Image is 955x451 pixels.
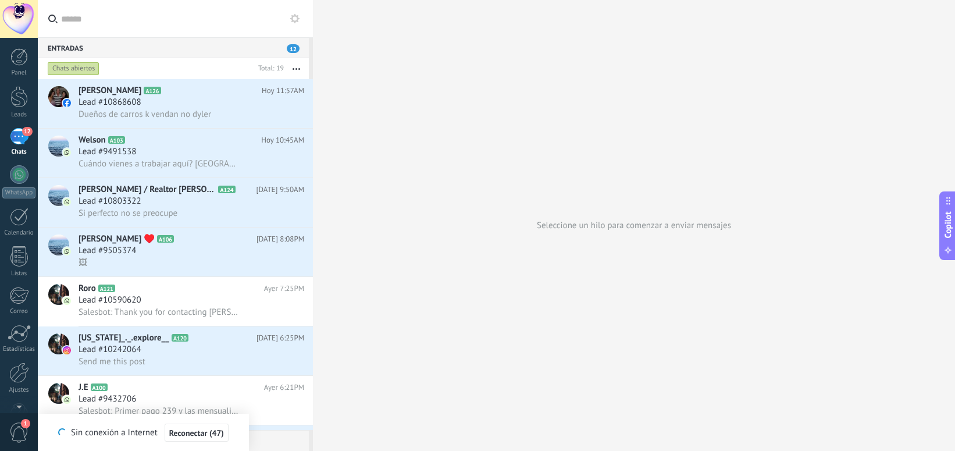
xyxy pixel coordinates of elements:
[2,308,36,315] div: Correo
[38,376,313,425] a: avatariconJ.EA100Ayer 6:21PMLead #9432706Salesbot: Primer pago 239 y las mensualidades 113
[256,184,304,196] span: [DATE] 9:50AM
[79,245,136,257] span: Lead #9505374
[79,382,88,393] span: J.E
[22,127,32,136] span: 12
[79,134,106,146] span: Welson
[218,186,235,193] span: A124
[254,63,284,74] div: Total: 19
[172,334,188,342] span: A120
[98,285,115,292] span: A121
[63,247,71,255] img: icon
[79,146,136,158] span: Lead #9491538
[63,396,71,404] img: icon
[2,270,36,278] div: Listas
[38,37,309,58] div: Entradas
[79,184,216,196] span: [PERSON_NAME] / Realtor [PERSON_NAME] [GEOGRAPHIC_DATA]
[63,99,71,107] img: icon
[79,233,155,245] span: [PERSON_NAME] ♥️
[79,85,141,97] span: [PERSON_NAME]
[264,382,304,393] span: Ayer 6:21PM
[38,326,313,375] a: avataricon[US_STATE]_._.explore__A120[DATE] 6:25PMLead #10242064Send me this post
[21,419,30,428] span: 1
[108,136,125,144] span: A103
[38,129,313,177] a: avatariconWelsonA103Hoy 10:45AMLead #9491538Cuándo vienes a trabajar aquí? [GEOGRAPHIC_DATA]
[256,332,304,344] span: [DATE] 6:25PM
[38,178,313,227] a: avataricon[PERSON_NAME] / Realtor [PERSON_NAME] [GEOGRAPHIC_DATA]A124[DATE] 9:50AMLead #10803322S...
[942,211,954,238] span: Copilot
[79,393,136,405] span: Lead #9432706
[2,69,36,77] div: Panel
[63,297,71,305] img: icon
[79,307,240,318] span: Salesbot: Thank you for contacting [PERSON_NAME] Sale! Please let us know how we can help you.
[261,134,304,146] span: Hoy 10:45AM
[63,346,71,354] img: icon
[79,208,177,219] span: Si perfecto no se preocupe
[284,58,309,79] button: Más
[262,85,304,97] span: Hoy 11:57AM
[79,196,141,207] span: Lead #10803322
[79,406,240,417] span: Salesbot: Primer pago 239 y las mensualidades 113
[58,423,229,442] div: Sin conexión a Internet
[2,187,35,198] div: WhatsApp
[38,277,313,326] a: avatariconRoroA121Ayer 7:25PMLead #10590620Salesbot: Thank you for contacting [PERSON_NAME] Sale!...
[264,283,304,294] span: Ayer 7:25PM
[38,228,313,276] a: avataricon[PERSON_NAME] ♥️A106[DATE] 8:08PMLead #9505374🖼
[91,383,108,391] span: A100
[79,109,211,120] span: Dueños de carros k vendan no dyler
[48,62,99,76] div: Chats abiertos
[79,294,141,306] span: Lead #10590620
[287,44,300,53] span: 12
[63,148,71,157] img: icon
[2,148,36,156] div: Chats
[79,344,141,356] span: Lead #10242064
[79,158,240,169] span: Cuándo vienes a trabajar aquí? [GEOGRAPHIC_DATA]
[63,198,71,206] img: icon
[2,346,36,353] div: Estadísticas
[79,283,96,294] span: Roro
[2,111,36,119] div: Leads
[38,79,313,128] a: avataricon[PERSON_NAME]A126Hoy 11:57AMLead #10868608Dueños de carros k vendan no dyler
[79,356,145,367] span: Send me this post
[79,332,169,344] span: [US_STATE]_._.explore__
[79,257,87,268] span: 🖼
[256,233,304,245] span: [DATE] 8:08PM
[144,87,161,94] span: A126
[169,429,224,437] span: Reconectar (47)
[2,229,36,237] div: Calendario
[165,424,229,442] button: Reconectar (47)
[2,386,36,394] div: Ajustes
[157,235,174,243] span: A106
[79,97,141,108] span: Lead #10868608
